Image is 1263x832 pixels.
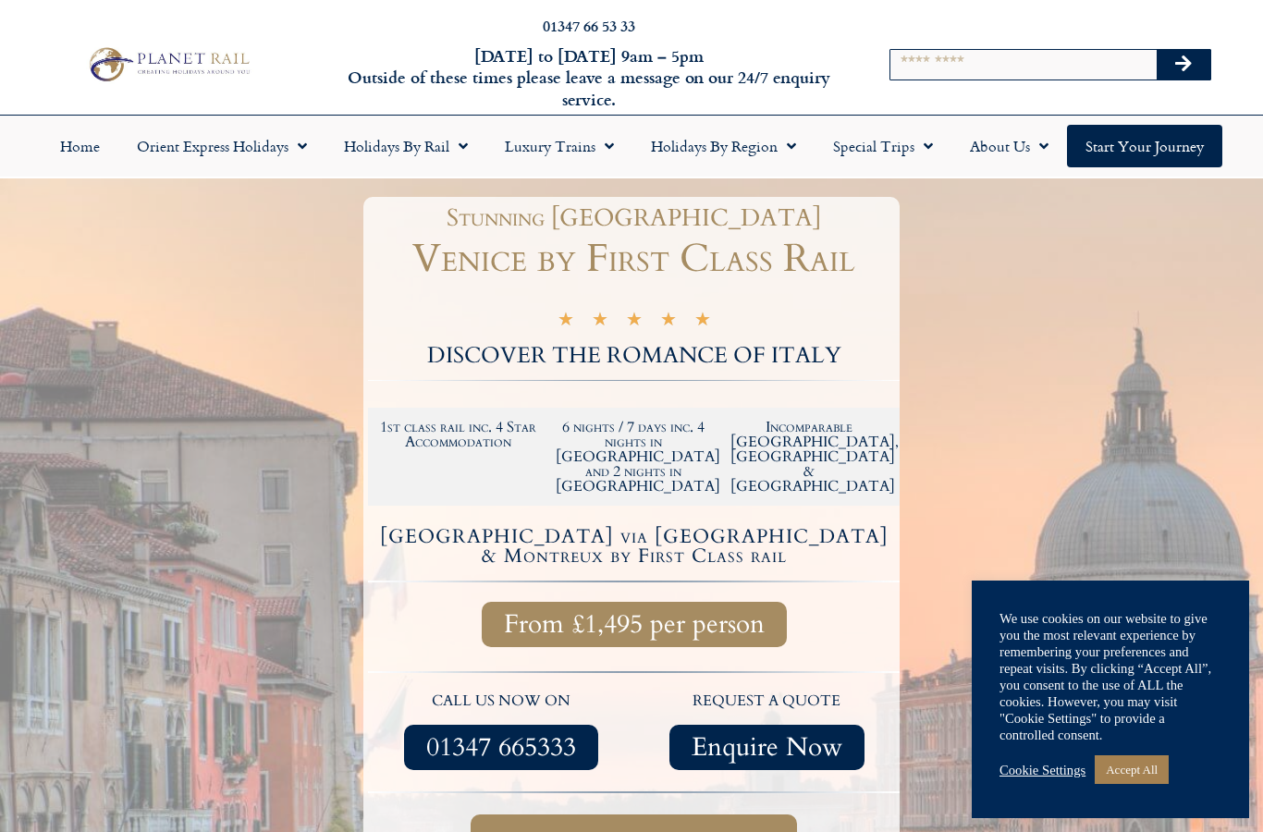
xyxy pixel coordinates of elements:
div: 5/5 [558,309,711,333]
a: About Us [951,125,1067,167]
a: Holidays by Region [632,125,815,167]
span: 01347 665333 [426,736,576,759]
a: Start your Journey [1067,125,1222,167]
a: Cookie Settings [999,762,1085,778]
nav: Menu [9,125,1254,167]
i: ★ [592,312,608,333]
p: call us now on [377,690,625,714]
h1: Stunning [GEOGRAPHIC_DATA] [377,206,890,230]
p: request a quote [644,690,891,714]
i: ★ [626,312,643,333]
h4: [GEOGRAPHIC_DATA] via [GEOGRAPHIC_DATA] & Montreux by First Class rail [371,527,897,566]
a: Orient Express Holidays [118,125,325,167]
span: From £1,495 per person [504,613,765,636]
h2: DISCOVER THE ROMANCE OF ITALY [368,345,900,367]
i: ★ [660,312,677,333]
h2: 6 nights / 7 days inc. 4 nights in [GEOGRAPHIC_DATA] and 2 nights in [GEOGRAPHIC_DATA] [556,420,713,494]
div: We use cookies on our website to give you the most relevant experience by remembering your prefer... [999,610,1221,743]
button: Search [1157,50,1210,80]
h2: Incomparable [GEOGRAPHIC_DATA], [GEOGRAPHIC_DATA] & [GEOGRAPHIC_DATA] [730,420,888,494]
a: From £1,495 per person [482,602,787,647]
h2: 1st class rail inc. 4 Star Accommodation [380,420,537,449]
a: Holidays by Rail [325,125,486,167]
a: Special Trips [815,125,951,167]
span: Enquire Now [692,736,842,759]
i: ★ [558,312,574,333]
a: Home [42,125,118,167]
i: ★ [694,312,711,333]
a: 01347 66 53 33 [543,15,635,36]
h1: Venice by First Class Rail [368,239,900,278]
a: Enquire Now [669,725,864,770]
img: Planet Rail Train Holidays Logo [82,43,255,86]
a: Accept All [1095,755,1169,784]
a: 01347 665333 [404,725,598,770]
a: Luxury Trains [486,125,632,167]
h6: [DATE] to [DATE] 9am – 5pm Outside of these times please leave a message on our 24/7 enquiry serv... [341,45,837,110]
